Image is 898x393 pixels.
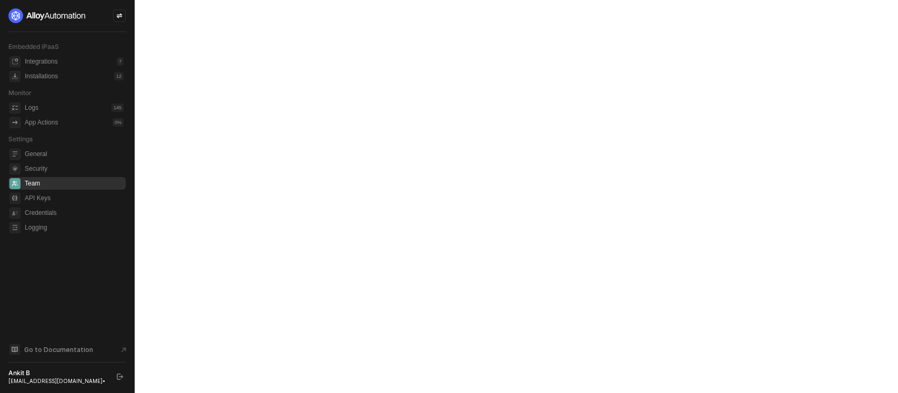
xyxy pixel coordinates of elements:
span: General [25,148,124,160]
img: logo [8,8,86,23]
div: Integrations [25,57,58,66]
span: Go to Documentation [24,345,93,354]
a: logo [8,8,126,23]
span: logging [9,222,21,233]
div: 7 [117,57,124,66]
span: Embedded iPaaS [8,43,59,50]
span: installations [9,71,21,82]
div: 12 [114,72,124,80]
span: general [9,149,21,160]
span: integrations [9,56,21,67]
span: Monitor [8,89,32,97]
a: Knowledge Base [8,343,126,356]
div: Installations [25,72,58,81]
span: document-arrow [118,345,129,355]
span: Settings [8,135,33,143]
span: API Keys [25,192,124,204]
span: icon-logs [9,102,21,113]
div: App Actions [25,118,58,127]
div: Logs [25,104,38,112]
div: Ankit B [8,369,107,377]
span: Team [25,177,124,190]
span: logout [117,374,123,380]
span: icon-app-actions [9,117,21,128]
div: 145 [112,104,124,112]
span: Credentials [25,206,124,219]
span: icon-swap [116,13,123,19]
div: [EMAIL_ADDRESS][DOMAIN_NAME] • [8,377,107,385]
span: security [9,163,21,174]
span: documentation [9,344,20,355]
div: 0 % [113,118,124,127]
span: api-key [9,193,21,204]
span: credentials [9,208,21,219]
span: Security [25,162,124,175]
span: Logging [25,221,124,234]
span: team [9,178,21,189]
